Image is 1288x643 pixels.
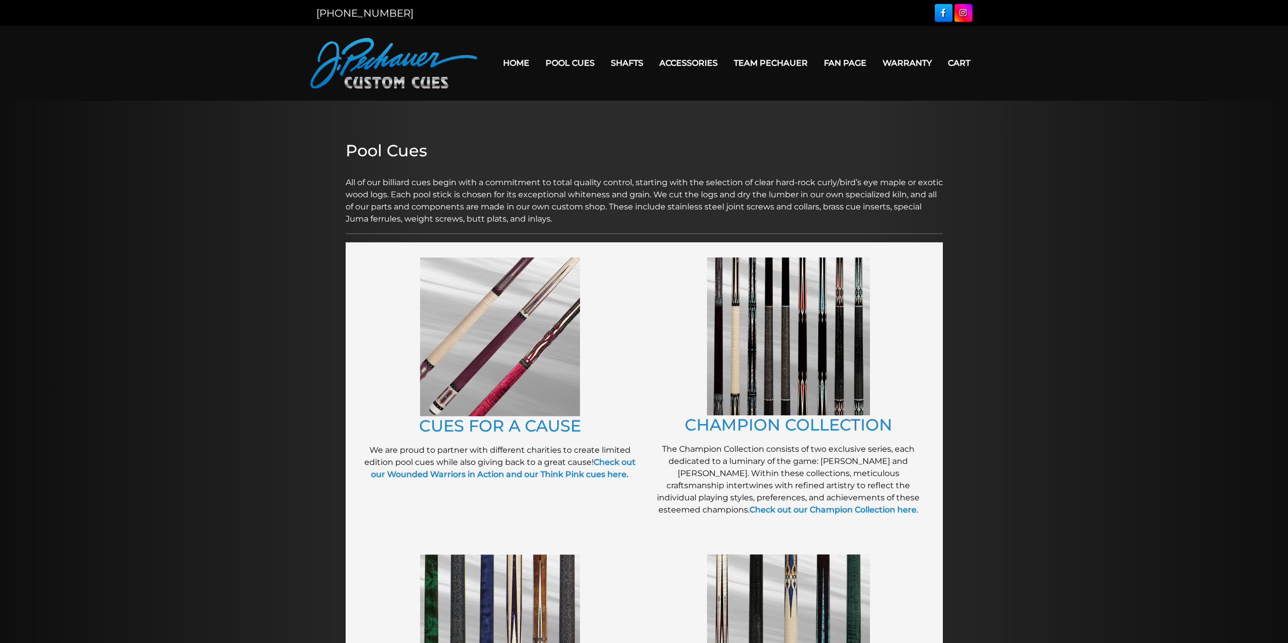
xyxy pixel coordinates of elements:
a: Team Pechauer [726,50,816,76]
a: CUES FOR A CAUSE [419,416,581,436]
h2: Pool Cues [346,141,943,160]
img: Pechauer Custom Cues [310,38,477,89]
a: Shafts [603,50,651,76]
a: CHAMPION COLLECTION [685,415,892,435]
p: The Champion Collection consists of two exclusive series, each dedicated to a luminary of the gam... [649,443,928,516]
a: Accessories [651,50,726,76]
p: We are proud to partner with different charities to create limited edition pool cues while also g... [361,444,639,481]
a: Warranty [875,50,940,76]
a: Check out our Champion Collection here [750,505,917,515]
a: Pool Cues [537,50,603,76]
a: Fan Page [816,50,875,76]
a: Cart [940,50,978,76]
a: [PHONE_NUMBER] [316,7,413,19]
a: Home [495,50,537,76]
p: All of our billiard cues begin with a commitment to total quality control, starting with the sele... [346,164,943,225]
a: Check out our Wounded Warriors in Action and our Think Pink cues here. [371,457,636,479]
